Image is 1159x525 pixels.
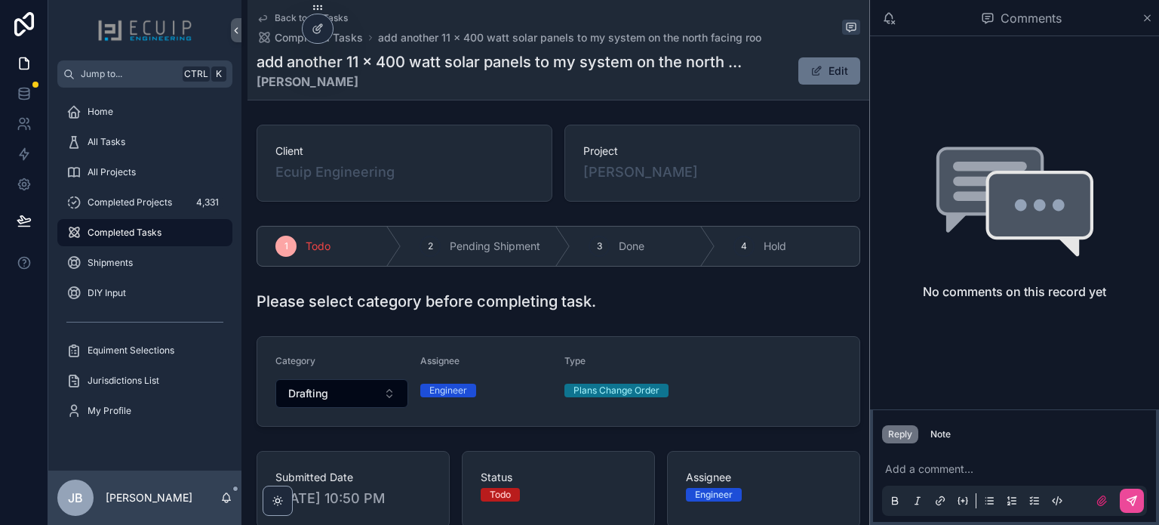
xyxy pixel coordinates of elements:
a: Jurisdictions List [57,367,232,394]
span: Home [88,106,113,118]
span: Equiment Selections [88,344,174,357]
span: Client [275,144,533,159]
span: Type [564,355,586,366]
button: Jump to...CtrlK [57,60,232,88]
span: Comments [1001,9,1062,27]
a: All Projects [57,159,232,186]
div: scrollable content [48,88,241,444]
span: Project [583,144,841,159]
a: My Profile [57,397,232,425]
span: Done [619,239,644,254]
a: DIY Input [57,279,232,307]
span: All Projects [88,166,136,178]
span: Status [481,470,636,485]
span: DIY Input [88,287,126,299]
div: Todo [490,488,511,502]
a: Home [57,98,232,125]
h1: add another 11 x 400 watt solar panels to my system on the north facing roo [257,51,747,73]
a: Ecuip Engineering [275,162,395,183]
h1: Please select category before completing task. [257,291,596,312]
span: My Profile [88,405,131,417]
div: Plans Change Order [573,384,659,397]
span: Jurisdictions List [88,375,159,387]
p: [PERSON_NAME] [106,490,192,505]
span: Jump to... [81,68,177,80]
span: Pending Shipment [450,239,540,254]
h2: No comments on this record yet [923,283,1106,301]
div: 4,331 [192,193,223,212]
a: add another 11 x 400 watt solar panels to my system on the north facing roo [378,30,761,45]
span: Assignee [420,355,460,366]
span: Category [275,355,315,366]
button: Reply [882,425,918,443]
a: Back to All Tasks [257,12,348,24]
a: Shipments [57,249,232,276]
span: Shipments [88,257,133,269]
a: All Tasks [57,128,232,156]
span: Completed Tasks [88,227,161,239]
span: Completed Projects [88,196,172,208]
div: Note [930,428,951,440]
span: 1 [284,240,288,252]
a: Completed Projects4,331 [57,189,232,216]
span: All Tasks [88,136,125,148]
span: Ctrl [183,66,210,82]
div: Engineer [429,384,467,397]
span: 2 [428,240,433,252]
a: Equiment Selections [57,337,232,364]
img: App logo [97,18,192,42]
span: 3 [597,240,602,252]
button: Select Button [275,379,408,408]
span: Completed Tasks [275,30,363,45]
span: Todo [306,239,330,254]
span: 4 [741,240,747,252]
a: Completed Tasks [257,30,363,45]
div: Engineer [695,488,733,502]
span: Hold [764,239,786,254]
a: Completed Tasks [57,219,232,246]
strong: [PERSON_NAME] [257,73,747,91]
a: [PERSON_NAME] [583,162,698,183]
span: Assignee [686,470,841,485]
span: Drafting [288,386,328,401]
button: Edit [798,57,860,85]
span: Back to All Tasks [275,12,348,24]
button: Note [924,425,957,443]
span: K [213,68,225,80]
span: Submitted Date [275,470,431,485]
span: JB [68,489,83,507]
span: [DATE] 10:50 PM [275,488,431,509]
